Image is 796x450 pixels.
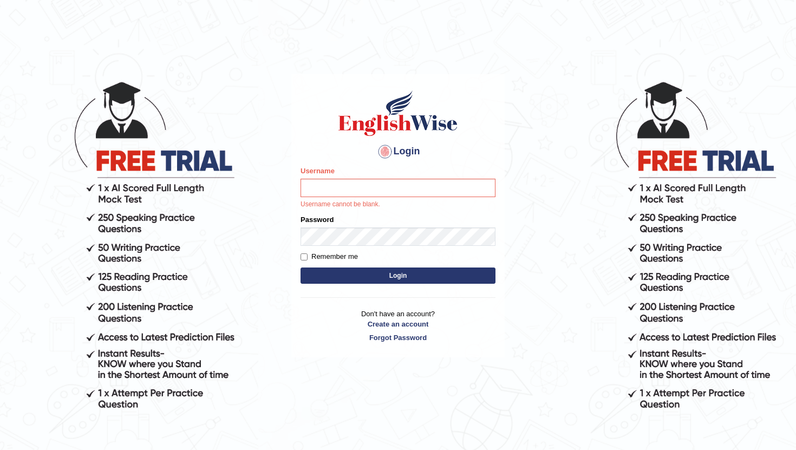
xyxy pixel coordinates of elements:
h4: Login [301,143,495,160]
p: Username cannot be blank. [301,200,495,210]
p: Don't have an account? [301,309,495,342]
button: Login [301,268,495,284]
input: Remember me [301,253,308,260]
label: Remember me [301,251,358,262]
label: Username [301,166,335,176]
label: Password [301,214,334,225]
a: Forgot Password [301,332,495,343]
img: Logo of English Wise sign in for intelligent practice with AI [336,89,460,138]
a: Create an account [301,319,495,329]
